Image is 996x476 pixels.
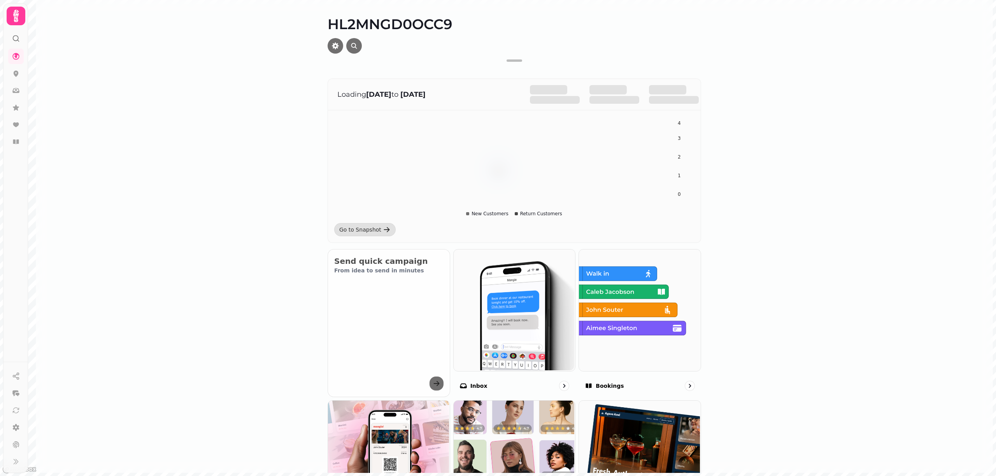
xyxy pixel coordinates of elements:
[686,382,694,390] svg: go to
[2,465,37,474] a: Mapbox logo
[579,249,701,397] a: BookingsBookings
[515,211,562,217] div: Return Customers
[328,249,450,397] button: Send quick campaignFrom idea to send in minutes
[466,211,509,217] div: New Customers
[678,154,681,160] tspan: 2
[678,120,681,126] tspan: 4
[339,226,381,234] div: Go to Snapshot
[453,249,576,397] a: InboxInbox
[366,90,391,99] strong: [DATE]
[678,173,681,178] tspan: 1
[334,223,396,236] a: Go to Snapshot
[678,192,681,197] tspan: 0
[578,249,700,370] img: Bookings
[400,90,426,99] strong: [DATE]
[334,267,444,274] p: From idea to send in minutes
[560,382,568,390] svg: go to
[337,89,514,100] p: Loading to
[596,382,624,390] p: Bookings
[453,249,575,370] img: Inbox
[334,256,444,267] h2: Send quick campaign
[678,136,681,141] tspan: 3
[470,382,487,390] p: Inbox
